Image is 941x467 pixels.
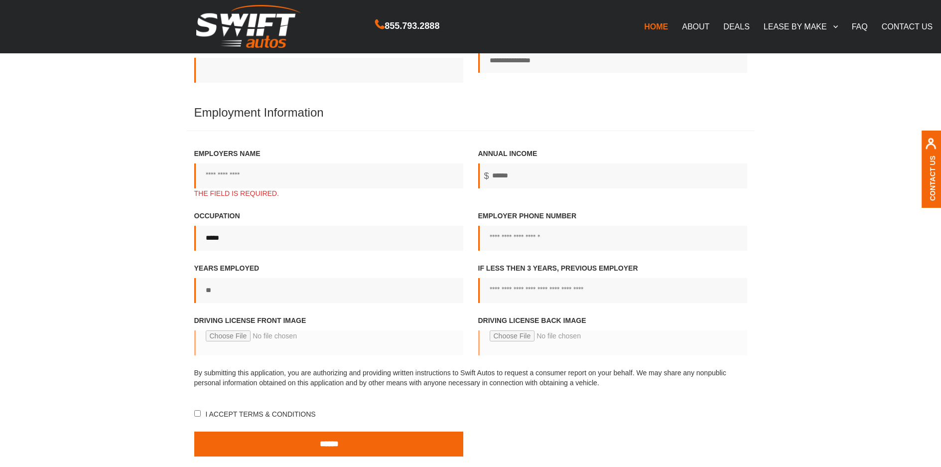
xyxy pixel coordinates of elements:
[757,16,845,37] a: LEASE BY MAKE
[675,16,716,37] a: ABOUT
[194,368,747,388] p: By submitting this application, you are authorizing and providing written instructions to Swift A...
[478,163,747,188] input: Annual income
[478,226,747,251] input: Employer phone number
[194,410,201,417] input: I accept Terms & Conditions
[925,138,937,156] img: contact us, iconuser
[478,278,747,303] input: If less then 3 years, Previous employer
[194,330,463,355] input: Driving License front image
[637,16,675,37] a: HOME
[204,410,316,418] span: I accept Terms & Conditions
[929,156,937,201] a: Contact Us
[194,58,463,83] input: Have you lived at that address for more than 3 years? If not, Please provide previous address:
[194,263,463,303] label: Years employed
[194,149,463,198] label: Employers name
[194,226,463,251] input: Occupation
[875,16,940,37] a: CONTACT US
[478,48,747,73] input: Which Deal Are You Applying For?
[194,188,463,198] span: The field is required.
[478,211,747,251] label: Employer phone number
[194,278,463,303] input: Years employed
[478,263,747,303] label: If less then 3 years, Previous employer
[478,149,747,188] label: Annual income
[194,315,463,365] label: Driving License front image
[194,211,463,251] label: Occupation
[187,106,755,131] h4: Employment Information
[385,19,439,33] span: 855.793.2888
[194,163,463,188] input: Employers name
[375,22,439,30] a: 855.793.2888
[196,5,301,48] img: Swift Autos
[478,315,747,365] label: Driving license back image
[845,16,875,37] a: FAQ
[194,33,463,83] label: Have you lived at that address for more than 3 years? If not, Please provide previous address:
[716,16,756,37] a: DEALS
[478,330,747,355] input: Driving license back image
